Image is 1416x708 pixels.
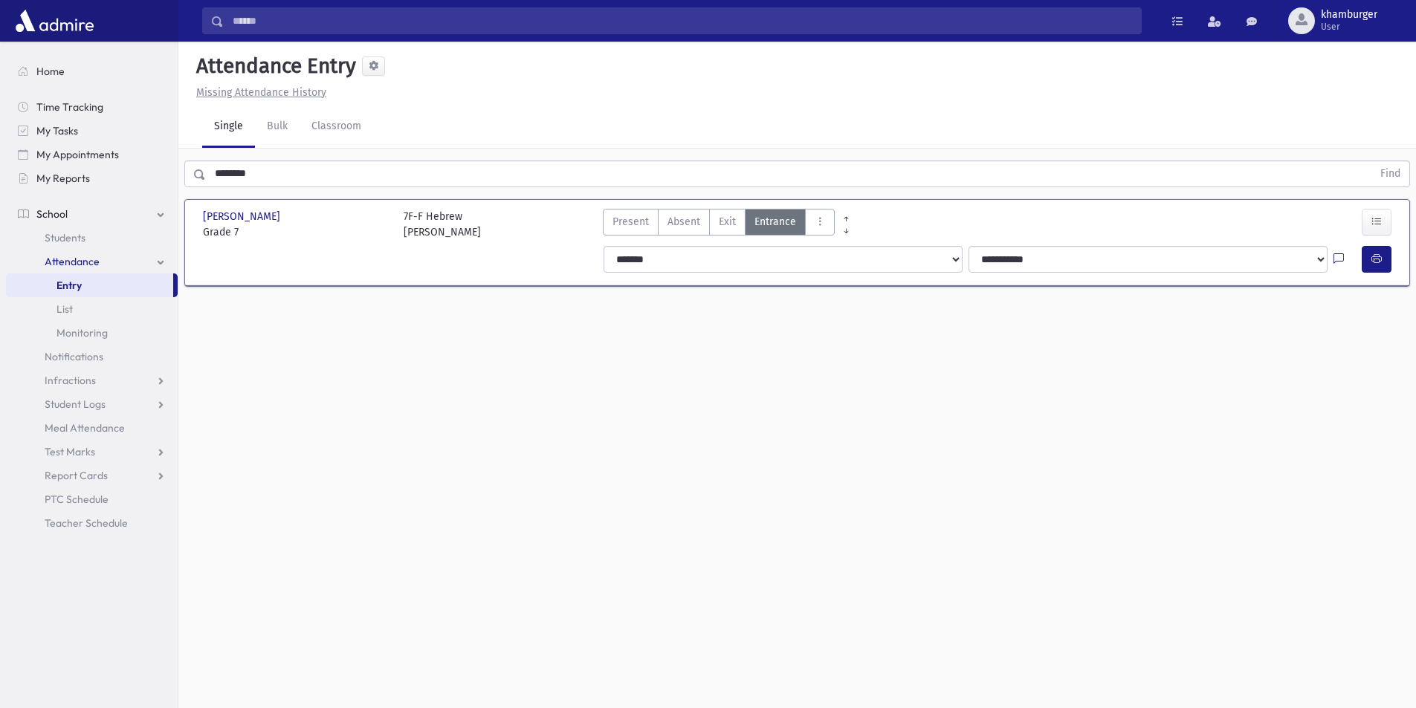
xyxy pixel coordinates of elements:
span: Present [612,214,649,230]
a: Report Cards [6,464,178,487]
span: Infractions [45,374,96,387]
a: School [6,202,178,226]
input: Search [224,7,1141,34]
span: School [36,207,68,221]
img: AdmirePro [12,6,97,36]
a: Single [202,106,255,148]
span: Entry [56,279,82,292]
span: My Reports [36,172,90,185]
div: 7F-F Hebrew [PERSON_NAME] [404,209,481,240]
span: My Appointments [36,148,119,161]
a: Monitoring [6,321,178,345]
a: Time Tracking [6,95,178,119]
span: Exit [719,214,736,230]
a: List [6,297,178,321]
span: Attendance [45,255,100,268]
span: Home [36,65,65,78]
a: Teacher Schedule [6,511,178,535]
a: Missing Attendance History [190,86,326,99]
a: PTC Schedule [6,487,178,511]
span: Grade 7 [203,224,389,240]
span: My Tasks [36,124,78,137]
span: Report Cards [45,469,108,482]
span: User [1321,21,1377,33]
a: My Appointments [6,143,178,166]
a: Test Marks [6,440,178,464]
a: Infractions [6,368,178,392]
a: Meal Attendance [6,416,178,440]
span: Notifications [45,350,103,363]
span: Meal Attendance [45,421,125,435]
span: PTC Schedule [45,493,109,506]
span: Student Logs [45,397,106,411]
a: Students [6,226,178,250]
div: AttTypes [603,209,835,240]
a: Classroom [300,106,373,148]
span: Entrance [754,214,796,230]
a: Bulk [255,106,300,148]
span: [PERSON_NAME] [203,209,283,224]
span: Teacher Schedule [45,516,128,530]
a: Student Logs [6,392,178,416]
a: My Tasks [6,119,178,143]
h5: Attendance Entry [190,53,356,79]
button: Find [1371,161,1409,186]
a: Entry [6,273,173,297]
u: Missing Attendance History [196,86,326,99]
span: khamburger [1321,9,1377,21]
a: My Reports [6,166,178,190]
span: Absent [667,214,700,230]
span: Time Tracking [36,100,103,114]
span: Test Marks [45,445,95,458]
a: Home [6,59,178,83]
span: Monitoring [56,326,108,340]
span: Students [45,231,85,244]
a: Notifications [6,345,178,368]
a: Attendance [6,250,178,273]
span: List [56,302,73,316]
